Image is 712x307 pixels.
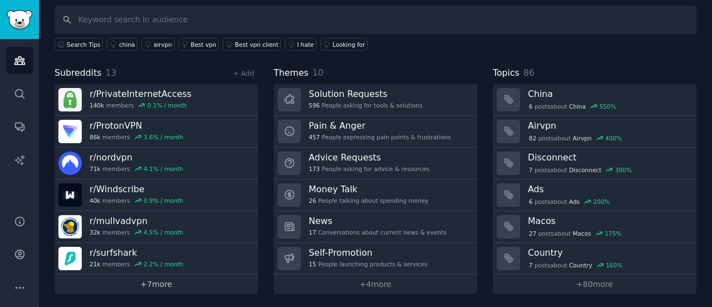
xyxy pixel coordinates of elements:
[55,6,696,34] input: Keyword search in audience
[528,197,611,207] div: post s about
[55,38,103,51] button: Search Tips
[274,84,477,116] a: Solution Requests596People asking for tools & solutions
[55,84,258,116] a: r/PrivateInternetAccess140kmembers0.1% / month
[90,133,183,141] div: members
[285,38,317,51] a: I hate
[141,38,175,51] a: airvpn
[90,120,183,131] h3: r/ ProtonVPN
[309,228,446,236] div: Conversations about current news & events
[569,166,601,174] span: Disconnect
[55,148,258,179] a: r/nordvpn71kmembers4.1% / month
[274,179,477,211] a: Money Talk26People talking about spending money
[309,133,451,141] div: People expressing pain points & frustrations
[58,152,82,175] img: nordvpn
[309,197,428,204] div: People talking about spending money
[90,133,100,141] span: 86k
[58,215,82,238] img: mullvadvpn
[90,260,183,268] div: members
[569,261,592,269] span: Country
[309,133,320,141] span: 457
[58,88,82,111] img: PrivateInternetAccess
[90,101,191,109] div: members
[528,120,689,131] h3: Airvpn
[55,275,258,294] a: +7more
[605,134,622,142] div: 400 %
[528,152,689,163] h3: Disconnect
[222,38,281,51] a: Best vpn client
[309,215,446,227] h3: News
[90,197,100,204] span: 40k
[309,228,316,236] span: 17
[119,41,135,48] div: china
[274,116,477,148] a: Pain & Anger457People expressing pain points & frustrations
[191,41,216,48] div: Best vpn
[235,41,278,48] div: Best vpn client
[615,166,632,174] div: 300 %
[493,275,696,294] a: +80more
[55,116,258,148] a: r/ProtonVPN86kmembers3.6% / month
[274,148,477,179] a: Advice Requests173People asking for advice & resources
[147,101,187,109] div: 0.1 % / month
[309,165,429,173] div: People asking for advice & resources
[179,38,219,51] a: Best vpn
[528,228,622,238] div: post s about
[309,247,428,259] h3: Self-Promotion
[309,101,320,109] span: 596
[528,260,624,270] div: post s about
[493,179,696,211] a: Ads6postsaboutAds200%
[297,41,314,48] div: I hate
[529,166,533,174] span: 7
[493,84,696,116] a: China6postsaboutChina550%
[309,120,451,131] h3: Pain & Anger
[528,215,689,227] h3: Macos
[309,88,422,100] h3: Solution Requests
[599,103,616,110] div: 550 %
[573,134,592,142] span: Airvpn
[58,183,82,207] img: Windscribe
[55,66,102,80] span: Subreddits
[309,152,429,163] h3: Advice Requests
[90,247,183,259] h3: r/ surfshark
[90,152,183,163] h3: r/ nordvpn
[144,260,183,268] div: 2.2 % / month
[144,228,183,236] div: 4.5 % / month
[529,261,533,269] span: 7
[90,197,183,204] div: members
[493,66,520,80] span: Topics
[528,183,689,195] h3: Ads
[569,103,586,110] span: China
[90,228,100,236] span: 32k
[528,133,623,143] div: post s about
[106,67,117,78] span: 13
[274,243,477,275] a: Self-Promotion15People launching products & services
[309,260,316,268] span: 15
[320,38,368,51] a: Looking for
[309,197,316,204] span: 26
[90,183,183,195] h3: r/ Windscribe
[55,243,258,275] a: r/surfshark21kmembers2.2% / month
[58,247,82,270] img: surfshark
[529,198,533,206] span: 6
[90,228,183,236] div: members
[529,103,533,110] span: 6
[569,198,580,206] span: Ads
[154,41,172,48] div: airvpn
[55,179,258,211] a: r/Windscribe40kmembers0.9% / month
[67,41,101,48] span: Search Tips
[493,148,696,179] a: Disconnect7postsaboutDisconnect300%
[309,101,422,109] div: People asking for tools & solutions
[274,275,477,294] a: +4more
[90,260,100,268] span: 21k
[606,261,622,269] div: 160 %
[90,165,100,173] span: 71k
[274,211,477,243] a: News17Conversations about current news & events
[333,41,365,48] div: Looking for
[144,197,183,204] div: 0.9 % / month
[233,70,254,77] a: + Add
[309,183,428,195] h3: Money Talk
[528,101,617,111] div: post s about
[144,165,183,173] div: 4.1 % / month
[90,215,183,227] h3: r/ mullvadvpn
[528,165,633,175] div: post s about
[313,67,324,78] span: 10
